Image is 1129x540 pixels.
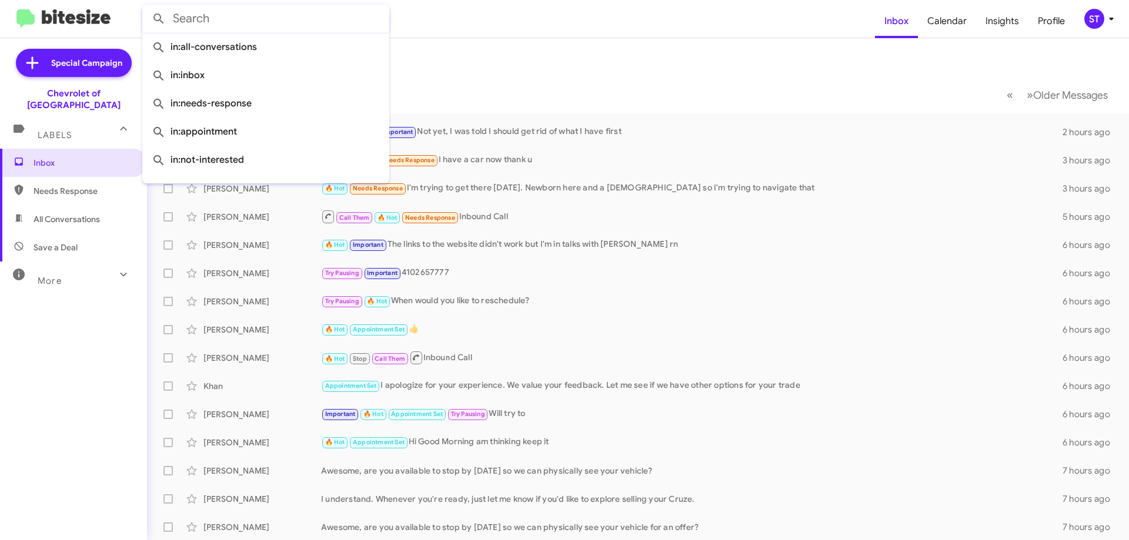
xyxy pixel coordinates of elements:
[1063,211,1120,223] div: 5 hours ago
[1007,88,1013,102] span: «
[325,355,345,363] span: 🔥 Hot
[325,241,345,249] span: 🔥 Hot
[1063,324,1120,336] div: 6 hours ago
[321,153,1063,167] div: I have a car now thank u
[203,324,321,336] div: [PERSON_NAME]
[1063,521,1120,533] div: 7 hours ago
[1063,437,1120,448] div: 6 hours ago
[321,266,1063,280] div: 4102657777
[203,493,321,505] div: [PERSON_NAME]
[321,350,1063,365] div: Inbound Call
[152,33,380,61] span: in:all-conversations
[34,213,100,225] span: All Conversations
[1063,155,1120,166] div: 3 hours ago
[1063,239,1120,251] div: 6 hours ago
[367,297,387,305] span: 🔥 Hot
[1027,88,1033,102] span: »
[38,130,72,140] span: Labels
[391,410,443,418] span: Appointment Set
[918,4,976,38] a: Calendar
[1074,9,1116,29] button: ST
[321,379,1063,393] div: I apologize for your experience. We value your feedback. Let me see if we have other options for ...
[1063,183,1120,194] div: 3 hours ago
[325,438,345,446] span: 🔥 Hot
[353,438,405,446] span: Appointment Set
[325,326,345,333] span: 🔥 Hot
[385,156,435,164] span: Needs Response
[203,465,321,477] div: [PERSON_NAME]
[1063,408,1120,420] div: 6 hours ago
[383,128,413,136] span: Important
[353,241,383,249] span: Important
[353,326,405,333] span: Appointment Set
[1000,83,1020,107] button: Previous
[321,294,1063,308] div: When would you like to reschedule?
[321,435,1063,449] div: Hi Good Morning am thinking keep it
[353,355,367,363] span: Stop
[451,410,485,418] span: Try Pausing
[375,355,405,363] span: Call Them
[321,493,1063,505] div: I understand. Whenever you're ready, just let me know if you'd like to explore selling your Cruze.
[1063,352,1120,364] div: 6 hours ago
[1063,126,1120,138] div: 2 hours ago
[1028,4,1074,38] a: Profile
[363,410,383,418] span: 🔥 Hot
[325,297,359,305] span: Try Pausing
[34,242,78,253] span: Save a Deal
[976,4,1028,38] a: Insights
[1000,83,1115,107] nav: Page navigation example
[203,352,321,364] div: [PERSON_NAME]
[203,211,321,223] div: [PERSON_NAME]
[1063,465,1120,477] div: 7 hours ago
[1063,296,1120,307] div: 6 hours ago
[321,521,1063,533] div: Awesome, are you available to stop by [DATE] so we can physically see your vehicle for an offer?
[142,5,389,33] input: Search
[152,118,380,146] span: in:appointment
[321,238,1063,251] div: The links to the website didn't work but I'm in talks with [PERSON_NAME] rn
[203,183,321,194] div: [PERSON_NAME]
[203,239,321,251] div: [PERSON_NAME]
[325,410,356,418] span: Important
[325,185,345,192] span: 🔥 Hot
[203,380,321,392] div: Khan
[339,214,370,222] span: Call Them
[152,61,380,89] span: in:inbox
[203,296,321,307] div: [PERSON_NAME]
[1033,89,1108,102] span: Older Messages
[152,146,380,174] span: in:not-interested
[203,521,321,533] div: [PERSON_NAME]
[1063,267,1120,279] div: 6 hours ago
[16,49,132,77] a: Special Campaign
[321,209,1063,224] div: Inbound Call
[1063,380,1120,392] div: 6 hours ago
[353,185,403,192] span: Needs Response
[325,382,377,390] span: Appointment Set
[34,185,133,197] span: Needs Response
[203,437,321,448] div: [PERSON_NAME]
[34,157,133,169] span: Inbox
[405,214,455,222] span: Needs Response
[321,323,1063,336] div: 👍
[38,276,62,286] span: More
[321,407,1063,421] div: Will try to
[378,214,398,222] span: 🔥 Hot
[51,57,122,69] span: Special Campaign
[321,182,1063,195] div: I'm trying to get there [DATE]. Newborn here and a [DEMOGRAPHIC_DATA] so I'm trying to navigate that
[1020,83,1115,107] button: Next
[152,174,380,202] span: in:sold-verified
[203,267,321,279] div: [PERSON_NAME]
[875,4,918,38] a: Inbox
[321,465,1063,477] div: Awesome, are you available to stop by [DATE] so we can physically see your vehicle?
[152,89,380,118] span: in:needs-response
[325,269,359,277] span: Try Pausing
[1063,493,1120,505] div: 7 hours ago
[1084,9,1104,29] div: ST
[367,269,398,277] span: Important
[321,125,1063,139] div: Not yet, I was told I should get rid of what I have first
[203,408,321,420] div: [PERSON_NAME]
